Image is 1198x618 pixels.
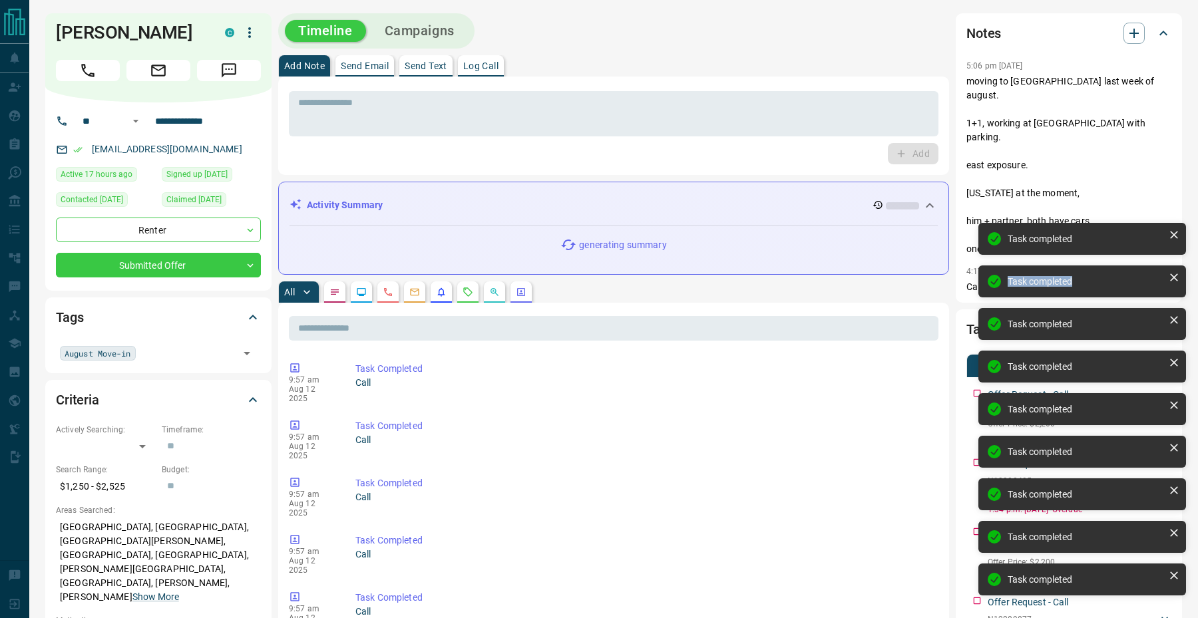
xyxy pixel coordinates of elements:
p: Send Text [405,61,447,71]
a: [EMAIL_ADDRESS][DOMAIN_NAME] [92,144,242,154]
div: Task completed [1008,446,1163,457]
p: All [284,287,295,297]
div: Task completed [1008,532,1163,542]
p: 4:17 pm [DATE] [966,267,1023,276]
div: Wed Jun 25 2025 [162,192,261,211]
p: Task Completed [355,362,933,376]
p: Task Completed [355,419,933,433]
p: Areas Searched: [56,504,261,516]
p: 9:57 am [289,490,335,499]
span: Email [126,60,190,81]
span: August Move-in [65,347,131,360]
svg: Listing Alerts [436,287,447,297]
p: Aug 12 2025 [289,442,335,460]
p: Aug 12 2025 [289,385,335,403]
button: Open [128,113,144,129]
span: Call [56,60,120,81]
svg: Emails [409,287,420,297]
h1: [PERSON_NAME] [56,22,205,43]
div: Mon Aug 11 2025 [56,167,155,186]
p: Call [355,433,933,447]
h2: Notes [966,23,1001,44]
button: Campaigns [371,20,468,42]
p: Log Call [463,61,499,71]
div: Task completed [1008,489,1163,500]
div: Submitted Offer [56,253,261,277]
p: moving to [GEOGRAPHIC_DATA] last week of august. 1+1, working at [GEOGRAPHIC_DATA] with parking. ... [966,75,1171,256]
span: Signed up [DATE] [166,168,228,181]
svg: Email Verified [73,145,83,154]
button: Open [238,344,256,363]
div: Task completed [1008,319,1163,329]
div: Notes [966,17,1171,49]
div: Tue Jun 24 2025 [162,167,261,186]
span: Message [197,60,261,81]
button: Show More [132,590,179,604]
p: 9:57 am [289,604,335,613]
div: Task completed [1008,276,1163,287]
span: Active 17 hours ago [61,168,132,181]
svg: Lead Browsing Activity [356,287,367,297]
p: 9:57 am [289,432,335,442]
svg: Agent Actions [516,287,526,297]
span: Contacted [DATE] [61,193,123,206]
p: Task Completed [355,534,933,547]
svg: Notes [329,287,340,297]
svg: Calls [383,287,393,297]
p: $1,250 - $2,525 [56,476,155,498]
h2: Tasks [966,319,1000,340]
h2: Criteria [56,389,99,410]
p: [GEOGRAPHIC_DATA], [GEOGRAPHIC_DATA], [GEOGRAPHIC_DATA][PERSON_NAME], [GEOGRAPHIC_DATA], [GEOGRAP... [56,516,261,608]
div: Wed Jun 25 2025 [56,192,155,211]
p: Aug 12 2025 [289,556,335,575]
div: Activity Summary [290,193,938,218]
button: Timeline [285,20,366,42]
p: generating summary [579,238,666,252]
div: Task completed [1008,233,1163,244]
p: Call [355,376,933,390]
p: Actively Searching: [56,424,155,436]
p: Activity Summary [307,198,383,212]
p: Aug 12 2025 [289,499,335,518]
div: condos.ca [225,28,234,37]
p: Call [355,490,933,504]
p: 9:57 am [289,547,335,556]
p: Search Range: [56,464,155,476]
div: Task completed [1008,574,1163,585]
p: 9:57 am [289,375,335,385]
p: Task Completed [355,476,933,490]
p: Timeframe: [162,424,261,436]
p: 5:06 pm [DATE] [966,61,1023,71]
p: Add Note [284,61,325,71]
p: Task Completed [355,591,933,605]
div: Task completed [1008,361,1163,372]
svg: Requests [463,287,473,297]
p: Budget: [162,464,261,476]
span: Claimed [DATE] [166,193,222,206]
div: Tags [56,301,261,333]
div: Tasks [966,313,1171,345]
div: Renter [56,218,261,242]
p: Call [355,547,933,561]
p: Send Email [341,61,389,71]
h2: Tags [56,307,83,328]
div: Task completed [1008,404,1163,414]
div: Criteria [56,384,261,416]
p: Call 1 & 2 - crm - no answer [966,280,1171,294]
svg: Opportunities [489,287,500,297]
